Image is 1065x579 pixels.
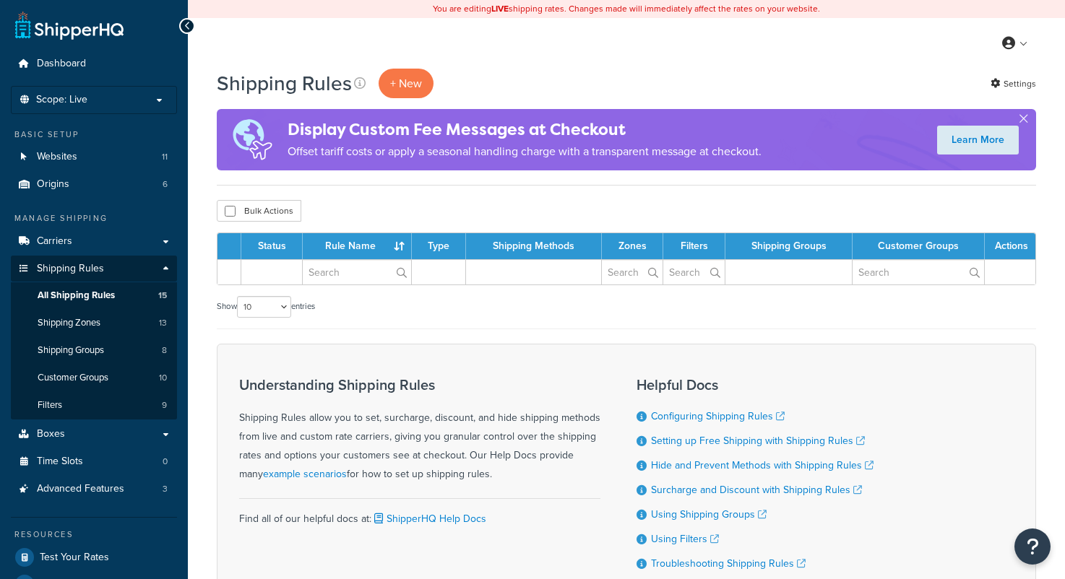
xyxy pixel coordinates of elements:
[651,433,865,448] a: Setting up Free Shipping with Shipping Rules
[303,233,412,259] th: Rule Name
[11,310,177,336] li: Shipping Zones
[11,528,177,541] div: Resources
[663,233,725,259] th: Filters
[11,337,177,364] a: Shipping Groups 8
[602,233,664,259] th: Zones
[11,171,177,198] a: Origins 6
[985,233,1035,259] th: Actions
[159,317,167,329] span: 13
[11,476,177,502] a: Advanced Features 3
[11,448,177,475] a: Time Slots 0
[239,498,600,528] div: Find all of our helpful docs at:
[651,409,785,424] a: Configuring Shipping Rules
[303,260,411,284] input: Search
[11,448,177,475] li: Time Slots
[40,552,109,564] span: Test Your Rates
[412,233,466,259] th: Type
[239,377,600,393] h3: Understanding Shipping Rules
[11,365,177,391] a: Customer Groups 10
[288,118,762,142] h4: Display Custom Fee Messages at Checkout
[38,372,108,384] span: Customer Groups
[11,256,177,420] li: Shipping Rules
[11,544,177,570] a: Test Your Rates
[11,310,177,336] a: Shipping Zones 13
[937,126,1019,154] a: Learn More
[163,483,168,495] span: 3
[38,317,100,329] span: Shipping Zones
[11,144,177,170] li: Websites
[37,178,69,191] span: Origins
[11,337,177,364] li: Shipping Groups
[38,289,115,302] span: All Shipping Rules
[651,556,806,571] a: Troubleshooting Shipping Rules
[217,296,315,318] label: Show entries
[37,58,86,70] span: Dashboard
[163,456,168,468] span: 0
[11,282,177,309] a: All Shipping Rules 15
[11,129,177,141] div: Basic Setup
[853,260,984,284] input: Search
[379,69,434,98] p: + New
[159,372,167,384] span: 10
[11,365,177,391] li: Customer Groups
[1014,528,1051,565] button: Open Resource Center
[158,289,167,302] span: 15
[11,392,177,419] a: Filters 9
[725,233,853,259] th: Shipping Groups
[237,296,291,318] select: Showentries
[853,233,985,259] th: Customer Groups
[288,142,762,162] p: Offset tariff costs or apply a seasonal handling charge with a transparent message at checkout.
[11,392,177,419] li: Filters
[37,263,104,275] span: Shipping Rules
[11,421,177,448] a: Boxes
[651,458,874,473] a: Hide and Prevent Methods with Shipping Rules
[491,2,509,15] b: LIVE
[663,260,725,284] input: Search
[651,531,719,547] a: Using Filters
[11,171,177,198] li: Origins
[162,151,168,163] span: 11
[239,377,600,484] div: Shipping Rules allow you to set, surcharge, discount, and hide shipping methods from live and cus...
[36,94,87,106] span: Scope: Live
[11,144,177,170] a: Websites 11
[602,260,663,284] input: Search
[11,282,177,309] li: All Shipping Rules
[37,151,77,163] span: Websites
[651,482,862,497] a: Surcharge and Discount with Shipping Rules
[217,69,352,97] h1: Shipping Rules
[991,74,1036,94] a: Settings
[38,344,104,357] span: Shipping Groups
[15,11,124,40] a: ShipperHQ Home
[11,476,177,502] li: Advanced Features
[162,399,167,412] span: 9
[651,507,767,522] a: Using Shipping Groups
[371,511,486,526] a: ShipperHQ Help Docs
[11,256,177,282] a: Shipping Rules
[11,228,177,255] a: Carriers
[37,483,124,495] span: Advanced Features
[11,212,177,225] div: Manage Shipping
[38,399,62,412] span: Filters
[241,233,303,259] th: Status
[37,456,83,468] span: Time Slots
[637,377,874,393] h3: Helpful Docs
[217,109,288,170] img: duties-banner-06bc72dcb5fe05cb3f9472aba00be2ae8eb53ab6f0d8bb03d382ba314ac3c341.png
[37,428,65,440] span: Boxes
[263,466,347,482] a: example scenarios
[162,344,167,357] span: 8
[217,200,301,222] button: Bulk Actions
[466,233,602,259] th: Shipping Methods
[11,51,177,77] a: Dashboard
[163,178,168,191] span: 6
[37,235,72,248] span: Carriers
